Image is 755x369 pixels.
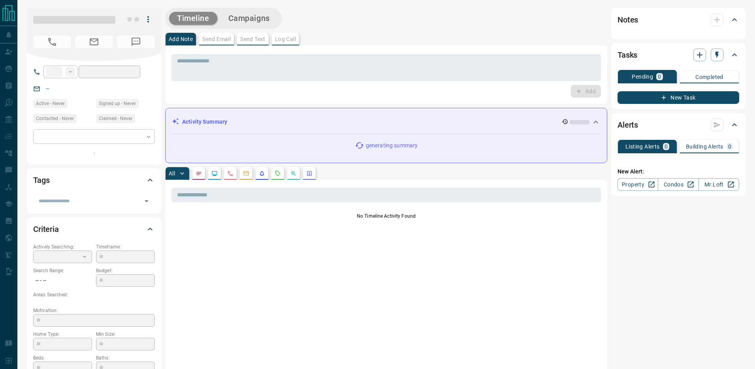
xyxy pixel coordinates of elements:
[33,354,92,361] p: Beds:
[33,223,59,235] h2: Criteria
[96,331,155,338] p: Min Size:
[618,91,739,104] button: New Task
[196,170,202,177] svg: Notes
[618,178,658,191] a: Property
[658,74,661,79] p: 0
[36,100,65,107] span: Active - Never
[665,144,668,149] p: 0
[618,168,739,176] p: New Alert:
[171,213,601,220] p: No Timeline Activity Found
[618,49,637,61] h2: Tasks
[658,178,699,191] a: Condos
[275,170,281,177] svg: Requests
[96,243,155,250] p: Timeframe:
[618,10,739,29] div: Notes
[46,85,49,92] a: --
[33,36,71,48] span: No Number
[290,170,297,177] svg: Opportunities
[33,174,49,186] h2: Tags
[141,196,152,207] button: Open
[699,178,739,191] a: Mr.Loft
[33,243,92,250] p: Actively Searching:
[33,331,92,338] p: Home Type:
[96,267,155,274] p: Budget:
[632,74,653,79] p: Pending
[33,267,92,274] p: Search Range:
[220,12,278,25] button: Campaigns
[728,144,731,149] p: 0
[169,12,217,25] button: Timeline
[686,144,723,149] p: Building Alerts
[625,144,660,149] p: Listing Alerts
[33,220,155,239] div: Criteria
[169,36,193,42] p: Add Note
[96,354,155,361] p: Baths:
[36,115,74,122] span: Contacted - Never
[618,119,638,131] h2: Alerts
[243,170,249,177] svg: Emails
[366,141,418,150] p: generating summary
[306,170,313,177] svg: Agent Actions
[182,118,227,126] p: Activity Summary
[75,36,113,48] span: No Email
[169,171,175,176] p: All
[33,307,155,314] p: Motivation:
[618,13,638,26] h2: Notes
[117,36,155,48] span: No Number
[227,170,233,177] svg: Calls
[99,100,136,107] span: Signed up - Never
[172,115,601,129] div: Activity Summary
[99,115,132,122] span: Claimed - Never
[33,291,155,298] p: Areas Searched:
[695,74,723,80] p: Completed
[33,171,155,190] div: Tags
[259,170,265,177] svg: Listing Alerts
[618,45,739,64] div: Tasks
[211,170,218,177] svg: Lead Browsing Activity
[33,274,92,287] p: -- - --
[618,115,739,134] div: Alerts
